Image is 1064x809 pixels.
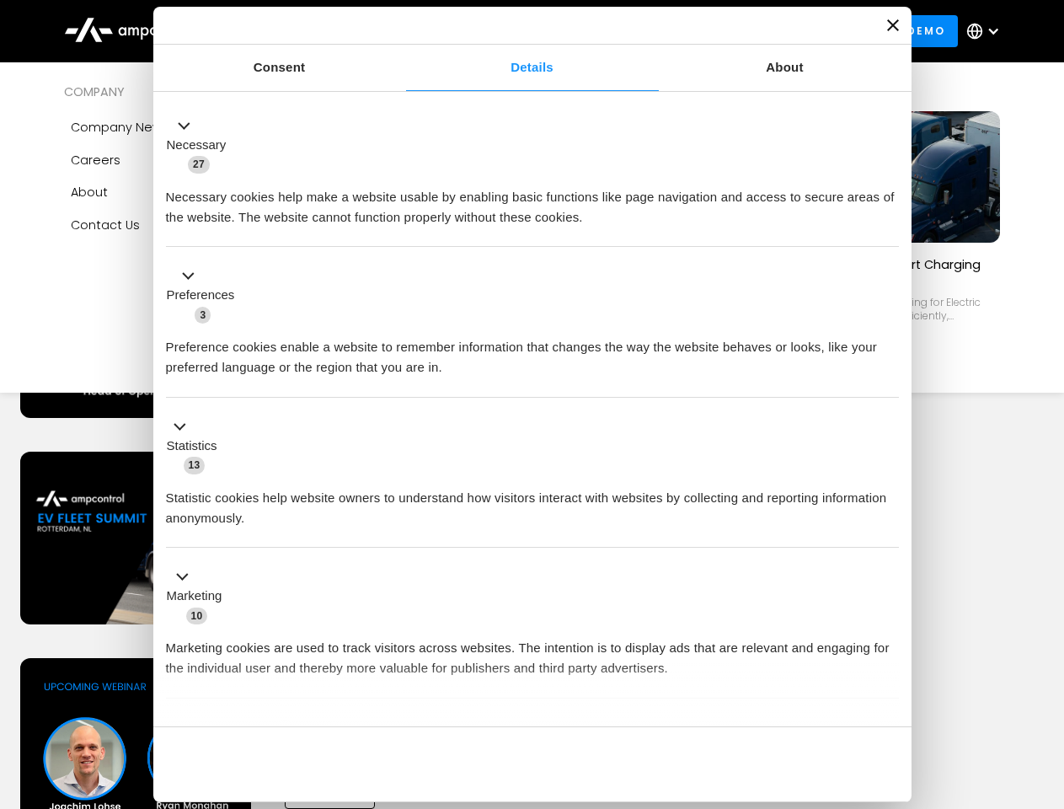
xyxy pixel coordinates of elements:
div: Preference cookies enable a website to remember information that changes the way the website beha... [166,324,899,378]
div: Necessary cookies help make a website usable by enabling basic functions like page navigation and... [166,174,899,228]
button: Okay [656,740,898,789]
button: Statistics (13) [166,416,227,475]
div: Company news [71,118,169,137]
span: 13 [184,457,206,474]
div: Statistic cookies help website owners to understand how visitors interact with websites by collec... [166,475,899,528]
button: Marketing (10) [166,567,233,626]
a: Contact Us [64,209,273,241]
label: Preferences [167,286,235,305]
a: About [64,176,273,208]
div: COMPANY [64,83,273,101]
span: 3 [195,307,211,324]
button: Preferences (3) [166,266,245,325]
span: 2 [278,720,294,737]
a: Company news [64,111,273,143]
span: 10 [186,608,208,624]
label: Necessary [167,136,227,155]
button: Unclassified (2) [166,717,304,738]
div: Contact Us [71,216,140,234]
div: About [71,183,108,201]
div: Marketing cookies are used to track visitors across websites. The intention is to display ads tha... [166,625,899,678]
label: Statistics [167,437,217,456]
button: Necessary (27) [166,115,237,174]
a: Careers [64,144,273,176]
label: Marketing [167,587,222,606]
a: About [659,45,912,91]
button: Close banner [887,19,899,31]
a: Consent [153,45,406,91]
div: Careers [71,151,120,169]
span: 27 [188,156,210,173]
a: Details [406,45,659,91]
